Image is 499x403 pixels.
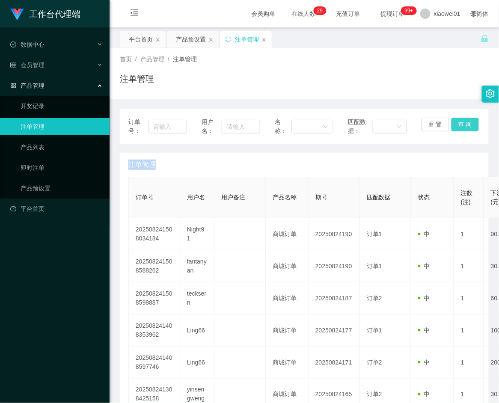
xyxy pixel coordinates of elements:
span: 在线人数 [288,11,320,17]
td: 商城订单 [266,282,309,314]
td: 1 [454,347,484,379]
span: 名称： [275,118,291,136]
div: 产品预设置 [176,31,206,47]
i: 图标: global [471,11,477,17]
i: 图标: down [397,124,402,130]
a: 产品列表 [21,139,103,156]
i: 图标: sync [226,36,232,42]
td: 商城订单 [266,250,309,282]
span: 订单2 [367,295,382,302]
span: 订单号： [128,118,148,136]
p: 9 [320,6,323,15]
a: 开奖记录 [21,98,103,115]
span: 订单2 [367,391,382,398]
i: 图标: close [208,37,214,42]
span: 中 [418,231,430,237]
span: 数据中心 [10,41,45,48]
span: 会员管理 [10,62,45,68]
td: 202508241508598887 [129,282,180,314]
span: 注数(注) [461,190,473,205]
i: 图标: close [261,37,267,42]
i: 图标: menu-fold [120,0,149,28]
td: 1 [454,250,484,282]
span: 匹配数据 [367,194,391,201]
span: / [168,56,169,62]
span: 订单1 [367,263,382,270]
td: 20250824177 [309,314,360,347]
td: fantanyan [180,250,214,282]
h1: 注单管理 [120,72,154,85]
span: 中 [418,391,430,398]
span: 首页 [120,56,132,62]
td: 商城订单 [266,218,309,250]
sup: 947 [401,6,417,15]
span: 充值订单 [332,11,365,17]
td: 202508241408353962 [129,314,180,347]
span: 中 [418,263,430,270]
a: 即时注单 [21,159,103,176]
div: 注单管理 [235,31,259,47]
img: logo.9652507e.png [10,9,24,21]
p: 2 [317,6,320,15]
i: 图标: table [10,62,16,68]
i: 图标: unlock [481,35,489,42]
span: 中 [418,327,430,334]
span: 产品名称 [273,194,297,201]
span: 订单2 [367,359,382,366]
a: 注单管理 [21,118,103,135]
span: 期号 [315,194,327,201]
i: 图标: down [323,124,328,130]
span: 用户备注 [221,194,245,201]
i: 图标: check-circle-o [10,41,16,47]
span: 状态 [418,194,430,201]
td: 商城订单 [266,347,309,379]
td: tecksern [180,282,214,314]
span: 订单1 [367,327,382,334]
button: 重 置 [422,118,449,131]
i: 图标: setting [486,89,495,98]
td: 202508241408597746 [129,347,180,379]
a: 图标: dashboard平台首页 [10,200,103,217]
td: Ling66 [180,347,214,379]
td: 202508241508588262 [129,250,180,282]
td: Night91 [180,218,214,250]
span: 注单管理 [128,160,156,170]
button: 查 询 [451,118,479,131]
input: 请输入 [148,120,187,133]
span: 订单1 [367,231,382,237]
span: 注单管理 [173,56,197,62]
td: Ling66 [180,314,214,347]
i: 图标: close [155,37,160,42]
td: 20250824190 [309,218,360,250]
td: 20250824187 [309,282,360,314]
input: 请输入 [222,120,260,133]
a: 产品预设置 [21,180,103,197]
td: 1 [454,218,484,250]
td: 20250824190 [309,250,360,282]
span: 提现订单 [377,11,409,17]
td: 20250824171 [309,347,360,379]
span: 中 [418,359,430,366]
span: 用户名 [187,194,205,201]
span: 产品管理 [140,56,164,62]
i: 图标: appstore-o [10,83,16,89]
div: 平台首页 [129,31,153,47]
span: 用户名： [202,118,222,136]
td: 商城订单 [266,314,309,347]
span: 产品管理 [10,82,45,89]
span: 订单号 [136,194,154,201]
a: 工作台代理端 [10,10,80,17]
td: 1 [454,314,484,347]
h1: 工作台代理端 [29,0,80,28]
span: 匹配数据： [348,118,373,136]
sup: 29 [314,6,326,15]
span: 中 [418,295,430,302]
span: / [135,56,137,62]
td: 1 [454,282,484,314]
td: 202508241508034184 [129,218,180,250]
